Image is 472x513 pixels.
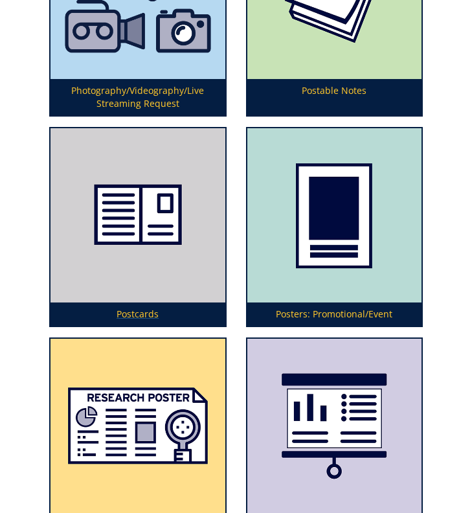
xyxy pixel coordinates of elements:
[247,79,422,115] p: Postable Notes
[51,79,225,115] p: Photography/Videography/Live Streaming Request
[247,302,422,326] p: Posters: Promotional/Event
[247,128,422,326] a: Posters: Promotional/Event
[51,128,225,303] img: postcard-59839371c99131.37464241.png
[51,302,225,326] p: Postcards
[51,128,225,326] a: Postcards
[247,128,422,303] img: poster-promotional-5949293418faa6.02706653.png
